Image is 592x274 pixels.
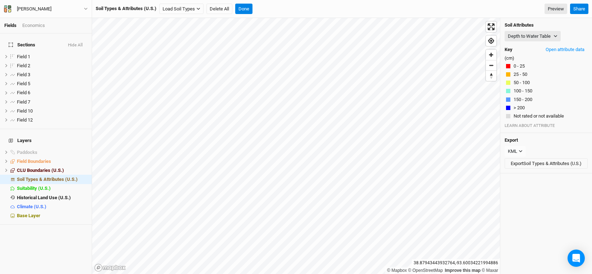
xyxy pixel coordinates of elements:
[545,4,567,14] a: Preview
[17,150,87,155] div: Paddocks
[17,63,87,69] div: Field 2
[505,123,588,128] div: LEARN ABOUT ATTRIBUTE
[17,81,30,86] span: Field 5
[17,186,87,191] div: Suitability (U.S.)
[4,23,17,28] a: Fields
[486,50,496,60] button: Zoom in
[17,72,30,77] span: Field 3
[412,259,500,267] div: 38.87943443932764 , -93.60034221994886
[486,22,496,32] button: Enter fullscreen
[9,42,35,48] span: Sections
[17,5,51,13] div: [PERSON_NAME]
[17,150,37,155] span: Paddocks
[17,99,30,105] span: Field 7
[17,54,87,60] div: Field 1
[513,87,533,95] button: 100 - 150
[17,204,46,209] span: Climate (U.S.)
[17,108,33,114] span: Field 10
[570,4,588,14] button: Share
[159,4,204,14] button: Load Soil Types
[17,204,87,210] div: Climate (U.S.)
[22,22,45,29] div: Economics
[17,159,51,164] span: Field Boundaries
[17,81,87,87] div: Field 5
[17,195,71,200] span: Historical Land Use (U.S.)
[17,54,30,59] span: Field 1
[513,113,564,120] button: Not rated or not available
[17,213,40,218] span: Base Layer
[505,47,513,52] h4: Key
[17,63,30,68] span: Field 2
[17,186,51,191] span: Suitability (U.S.)
[17,108,87,114] div: Field 10
[68,43,83,48] button: Hide All
[92,18,500,274] canvas: Map
[542,44,588,55] button: Open attribute data
[505,31,561,42] button: Depth to Water Table
[96,5,156,12] div: Soil Types & Attributes (U.S.)
[513,79,530,86] button: 50 - 100
[500,18,592,133] div: (cm)
[17,195,87,201] div: Historical Land Use (U.S.)
[17,213,87,219] div: Base Layer
[17,168,87,173] div: CLU Boundaries (U.S.)
[235,4,252,14] button: Done
[17,177,78,182] span: Soil Types & Attributes (U.S.)
[4,5,88,13] button: [PERSON_NAME]
[17,117,87,123] div: Field 12
[505,137,588,143] h4: Export
[513,71,528,78] button: 25 - 50
[486,70,496,81] button: Reset bearing to north
[505,146,526,157] button: KML
[408,268,443,273] a: OpenStreetMap
[505,158,588,169] button: ExportSoil Types & Attributes (U.S.)
[4,133,87,148] h4: Layers
[486,36,496,46] button: Find my location
[17,5,51,13] div: Bryant Dianna
[17,99,87,105] div: Field 7
[17,168,64,173] span: CLU Boundaries (U.S.)
[513,63,525,70] button: 0 - 25
[206,4,232,14] button: Delete All
[482,268,498,273] a: Maxar
[17,117,33,123] span: Field 12
[17,177,87,182] div: Soil Types & Attributes (U.S.)
[17,90,30,95] span: Field 6
[513,104,525,111] button: > 200
[486,60,496,70] button: Zoom out
[17,159,87,164] div: Field Boundaries
[513,96,533,103] button: 150 - 200
[505,22,588,28] h4: Soil Attributes
[445,268,481,273] a: Improve this map
[17,72,87,78] div: Field 3
[508,148,517,155] div: KML
[387,268,407,273] a: Mapbox
[568,250,585,267] div: Open Intercom Messenger
[94,264,126,272] a: Mapbox logo
[17,90,87,96] div: Field 6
